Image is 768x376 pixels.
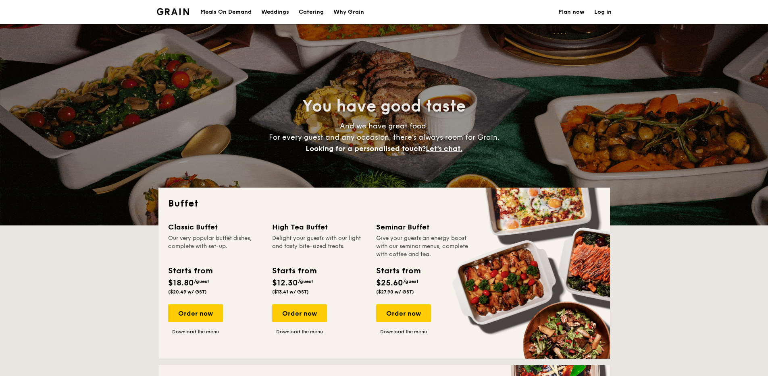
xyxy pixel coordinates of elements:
span: $25.60 [376,278,403,288]
div: Classic Buffet [168,221,262,233]
img: Grain [157,8,189,15]
span: Let's chat. [426,144,462,153]
div: Order now [168,304,223,322]
div: Seminar Buffet [376,221,470,233]
span: $12.30 [272,278,298,288]
div: Order now [376,304,431,322]
span: /guest [298,279,313,284]
a: Download the menu [376,328,431,335]
a: Download the menu [272,328,327,335]
div: Starts from [376,265,420,277]
span: Looking for a personalised touch? [306,144,426,153]
div: High Tea Buffet [272,221,366,233]
a: Download the menu [168,328,223,335]
a: Logotype [157,8,189,15]
div: Starts from [272,265,316,277]
span: /guest [403,279,418,284]
h2: Buffet [168,197,600,210]
span: And we have great food. For every guest and any occasion, there’s always room for Grain. [269,122,500,153]
div: Our very popular buffet dishes, complete with set-up. [168,234,262,258]
span: /guest [194,279,209,284]
span: ($13.41 w/ GST) [272,289,309,295]
div: Give your guests an energy boost with our seminar menus, complete with coffee and tea. [376,234,470,258]
span: $18.80 [168,278,194,288]
span: You have good taste [302,97,466,116]
span: ($20.49 w/ GST) [168,289,207,295]
div: Starts from [168,265,212,277]
div: Order now [272,304,327,322]
div: Delight your guests with our light and tasty bite-sized treats. [272,234,366,258]
span: ($27.90 w/ GST) [376,289,414,295]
